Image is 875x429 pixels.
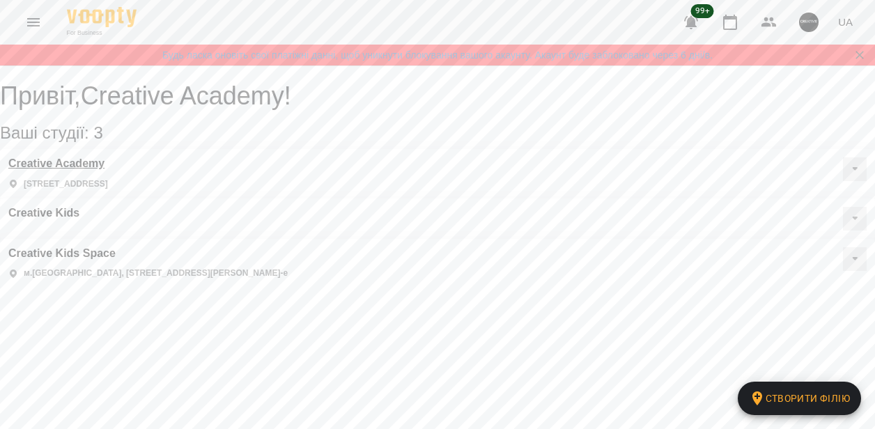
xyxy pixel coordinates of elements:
span: 99+ [691,4,714,18]
a: Creative Kids [8,207,79,219]
span: UA [838,15,853,29]
button: UA [833,9,858,35]
img: c23ded83cd5f3a465fb1844f00e21456.png [799,13,819,32]
button: Закрити сповіщення [850,45,869,65]
a: Creative Kids Space [8,247,288,260]
p: [STREET_ADDRESS] [24,178,108,190]
p: м.[GEOGRAPHIC_DATA], [STREET_ADDRESS][PERSON_NAME]-е [24,267,288,279]
img: Voopty Logo [67,7,137,27]
span: 3 [93,123,102,142]
a: Будь ласка оновіть свої платіжні данні, щоб уникнути блокування вашого акаунту. Акаунт буде забло... [162,48,713,62]
button: Menu [17,6,50,39]
a: Creative Academy [8,157,108,170]
span: For Business [67,29,137,38]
